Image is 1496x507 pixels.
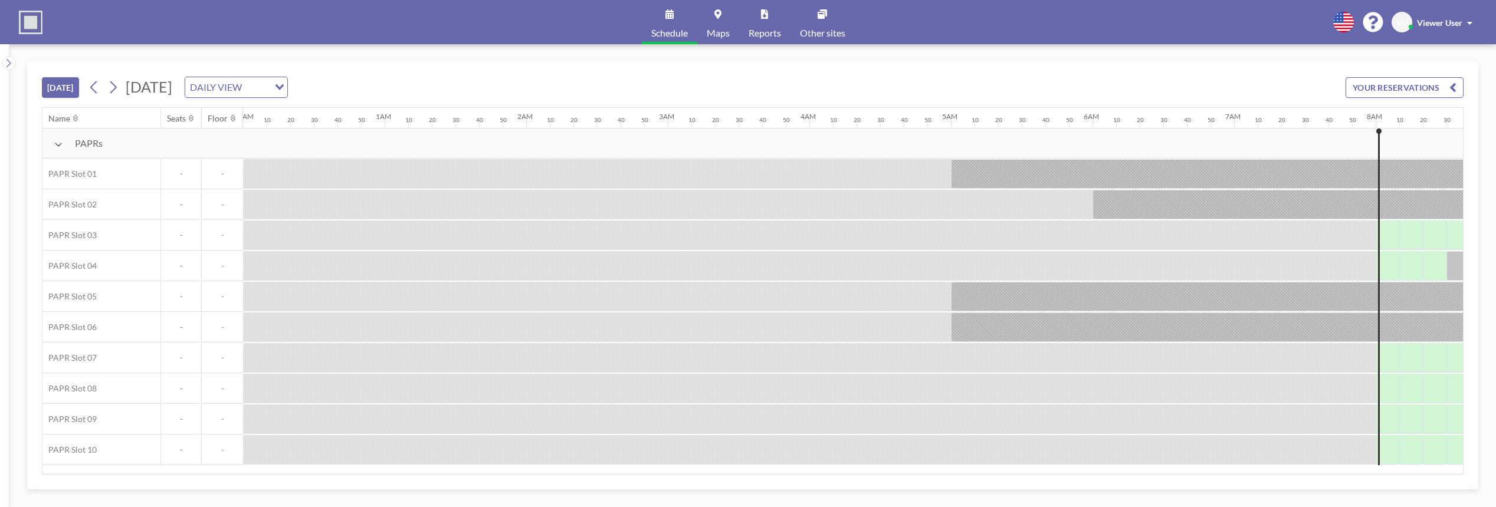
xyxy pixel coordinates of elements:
span: - [161,199,201,210]
span: PAPR Slot 05 [42,291,97,302]
span: - [202,353,243,363]
div: 20 [429,116,436,124]
span: PAPR Slot 03 [42,230,97,241]
div: 30 [1302,116,1309,124]
span: PAPR Slot 04 [42,261,97,271]
span: - [161,353,201,363]
div: 40 [1326,116,1333,124]
div: 10 [830,116,837,124]
div: 1AM [376,112,391,121]
span: Maps [707,28,730,38]
div: 20 [570,116,578,124]
div: 3AM [659,112,674,121]
div: 50 [358,116,365,124]
div: 2AM [517,112,533,121]
div: 20 [1137,116,1144,124]
span: - [161,383,201,394]
div: 20 [1278,116,1285,124]
div: 10 [972,116,979,124]
div: 50 [641,116,648,124]
div: 50 [1208,116,1215,124]
span: PAPR Slot 06 [42,322,97,332]
div: 30 [452,116,460,124]
div: 50 [1066,116,1073,124]
div: 50 [1349,116,1356,124]
div: 10 [1396,116,1403,124]
div: 40 [901,116,908,124]
span: DAILY VIEW [188,80,244,95]
div: Name [48,113,70,124]
span: - [161,445,201,455]
div: 20 [287,116,294,124]
span: - [161,291,201,302]
div: 4AM [801,112,816,121]
div: 40 [1184,116,1191,124]
div: Floor [208,113,228,124]
div: 20 [712,116,719,124]
span: PAPR Slot 01 [42,169,97,179]
button: YOUR RESERVATIONS [1346,77,1464,98]
div: 10 [688,116,695,124]
span: - [202,230,243,241]
div: 30 [594,116,601,124]
div: 10 [1113,116,1120,124]
div: 7AM [1225,112,1241,121]
span: - [202,261,243,271]
div: 30 [877,116,884,124]
span: PAPRs [75,137,103,149]
span: [DATE] [126,78,172,96]
div: 30 [1443,116,1451,124]
span: - [202,383,243,394]
button: [DATE] [42,77,79,98]
div: 20 [1420,116,1427,124]
span: VU [1396,17,1408,28]
span: - [202,445,243,455]
span: PAPR Slot 08 [42,383,97,394]
div: 30 [311,116,318,124]
div: 50 [924,116,931,124]
div: 8AM [1367,112,1382,121]
div: 40 [759,116,766,124]
div: 40 [334,116,342,124]
span: - [202,169,243,179]
div: 10 [405,116,412,124]
div: 20 [995,116,1002,124]
span: Reports [749,28,781,38]
div: 6AM [1084,112,1099,121]
span: PAPR Slot 02 [42,199,97,210]
div: 10 [264,116,271,124]
span: - [161,414,201,424]
span: PAPR Slot 09 [42,414,97,424]
span: Other sites [800,28,845,38]
div: Seats [167,113,186,124]
div: 10 [547,116,554,124]
span: - [202,291,243,302]
span: - [161,261,201,271]
span: PAPR Slot 07 [42,353,97,363]
span: Schedule [651,28,688,38]
div: 10 [1255,116,1262,124]
div: Search for option [185,77,287,97]
input: Search for option [245,80,268,95]
span: PAPR Slot 10 [42,445,97,455]
div: 50 [783,116,790,124]
span: Viewer User [1417,18,1462,28]
span: - [161,169,201,179]
span: - [202,322,243,332]
div: 50 [500,116,507,124]
div: 30 [1160,116,1167,124]
span: - [202,414,243,424]
span: - [202,199,243,210]
div: 20 [854,116,861,124]
div: 5AM [942,112,957,121]
div: 12AM [234,112,254,121]
img: organization-logo [19,11,42,34]
div: 30 [736,116,743,124]
span: - [161,322,201,332]
div: 40 [1042,116,1049,124]
div: 40 [476,116,483,124]
div: 30 [1019,116,1026,124]
span: - [161,230,201,241]
div: 40 [618,116,625,124]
